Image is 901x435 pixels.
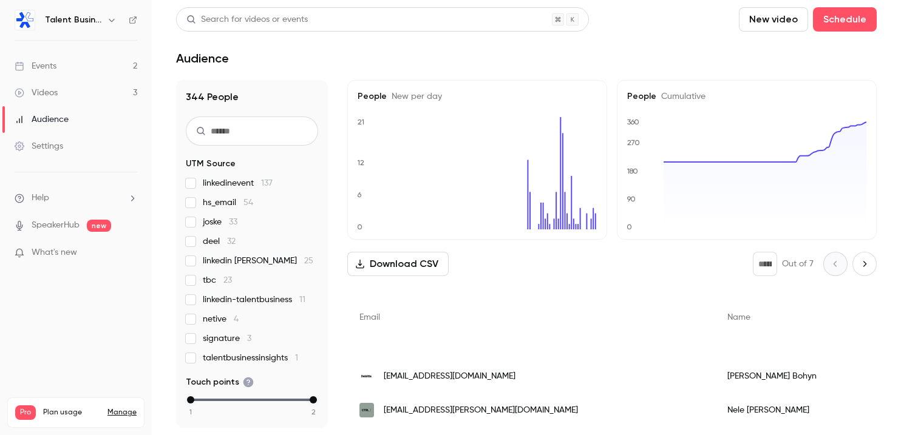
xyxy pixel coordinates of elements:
li: help-dropdown-opener [15,192,137,204]
span: linkedin-talentbusiness [203,294,305,306]
text: 0 [357,223,362,231]
img: ctrl-f.be [359,403,374,417]
h5: People [358,90,597,103]
span: tbc [203,274,232,286]
span: 137 [261,179,273,187]
button: Download CSV [347,252,449,276]
button: New video [739,7,808,32]
h1: 344 People [186,90,318,104]
span: 1 [295,354,298,362]
span: new [87,220,111,232]
text: 180 [627,167,638,175]
span: 1 [189,406,192,417]
span: UTM Source [186,158,236,170]
span: 54 [243,198,253,207]
span: 23 [223,276,232,285]
span: Email [359,313,380,322]
h6: Talent Business Partners [45,14,102,26]
span: hs_email [203,197,253,209]
span: 3 [247,334,251,343]
div: max [310,396,317,403]
span: 32 [227,237,236,246]
span: Name [727,313,750,322]
span: Touch points [186,376,254,388]
span: netive [203,313,239,325]
div: Audience [15,113,69,126]
img: Talent Business Partners [15,10,35,30]
div: min [187,396,194,403]
span: New per day [387,92,442,101]
div: Search for videos or events [186,13,308,26]
span: linkedin [PERSON_NAME] [203,255,313,267]
span: Plan usage [43,408,100,417]
div: Videos [15,87,58,99]
h1: Audience [176,51,229,66]
a: SpeakerHub [32,219,80,232]
span: Pro [15,405,36,420]
p: Out of 7 [782,258,814,270]
span: 25 [304,257,313,265]
text: 0 [627,223,632,231]
iframe: Noticeable Trigger [123,248,137,258]
text: 6 [357,191,362,199]
span: signature [203,332,251,345]
span: 11 [299,295,305,304]
span: talentbusinessinsights [203,352,298,364]
div: Settings [15,140,63,152]
button: Schedule [813,7,877,32]
text: 21 [358,118,364,126]
span: What's new [32,246,77,259]
text: 12 [357,158,364,167]
span: [EMAIL_ADDRESS][PERSON_NAME][DOMAIN_NAME] [384,404,578,417]
text: 270 [627,138,640,147]
span: [EMAIL_ADDRESS][DOMAIN_NAME] [384,370,515,383]
span: 33 [229,218,237,226]
span: 4 [234,315,239,323]
text: 360 [627,118,639,126]
text: 90 [627,195,636,203]
span: deel [203,235,236,248]
span: Cumulative [656,92,705,101]
button: Next page [852,252,877,276]
span: joske [203,216,237,228]
img: deloitte.com [359,373,374,379]
span: linkedinevent [203,177,273,189]
span: Help [32,192,49,204]
a: Manage [107,408,137,417]
div: Events [15,60,56,72]
h5: People [627,90,866,103]
span: 2 [311,406,316,417]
